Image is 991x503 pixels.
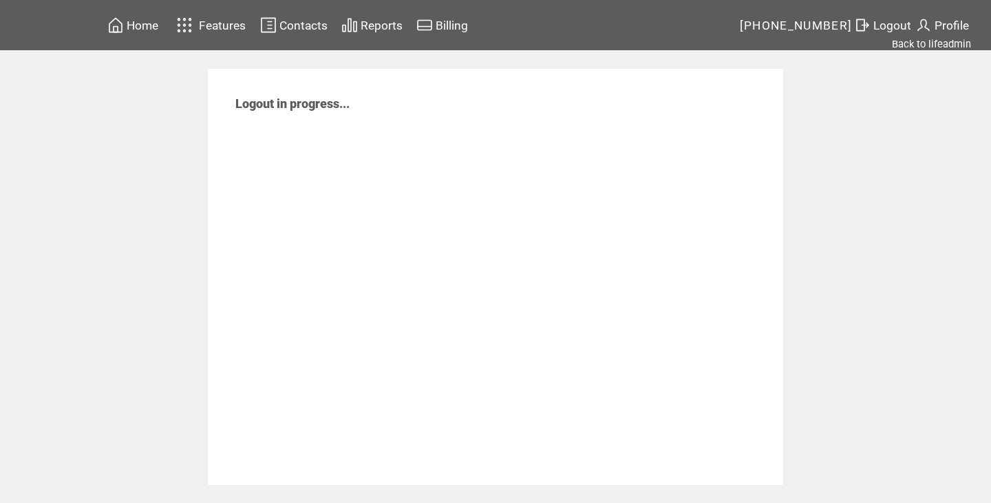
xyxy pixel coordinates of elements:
span: Billing [436,19,468,32]
a: Home [105,14,160,36]
img: features.svg [173,14,197,36]
span: Contacts [279,19,328,32]
span: Reports [361,19,403,32]
img: contacts.svg [260,17,277,34]
span: Home [127,19,158,32]
span: Logout in progress... [235,96,350,111]
img: chart.svg [341,17,358,34]
a: Profile [913,14,971,36]
span: [PHONE_NUMBER] [740,19,853,32]
img: profile.svg [915,17,932,34]
a: Contacts [258,14,330,36]
img: creidtcard.svg [416,17,433,34]
img: exit.svg [854,17,871,34]
a: Reports [339,14,405,36]
img: home.svg [107,17,124,34]
a: Back to lifeadmin [892,38,971,50]
span: Logout [873,19,911,32]
a: Billing [414,14,470,36]
span: Profile [935,19,969,32]
a: Logout [852,14,913,36]
a: Features [171,12,248,39]
span: Features [199,19,246,32]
